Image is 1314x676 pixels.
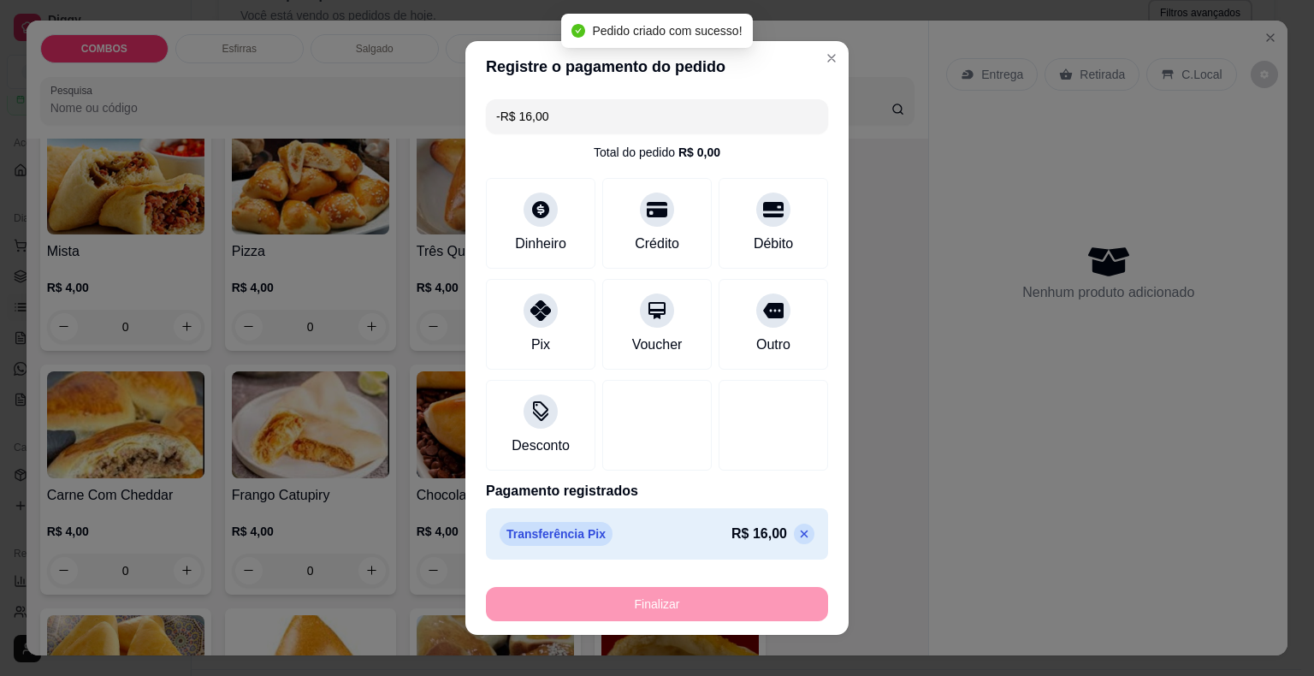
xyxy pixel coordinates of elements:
[515,234,566,254] div: Dinheiro
[496,99,818,133] input: Ex.: hambúrguer de cordeiro
[500,522,613,546] p: Transferência Pix
[678,144,720,161] div: R$ 0,00
[594,144,720,161] div: Total do pedido
[756,335,790,355] div: Outro
[754,234,793,254] div: Débito
[465,41,849,92] header: Registre o pagamento do pedido
[731,524,787,544] p: R$ 16,00
[635,234,679,254] div: Crédito
[486,481,828,501] p: Pagamento registrados
[592,24,742,38] span: Pedido criado com sucesso!
[632,335,683,355] div: Voucher
[531,335,550,355] div: Pix
[512,436,570,456] div: Desconto
[571,24,585,38] span: check-circle
[818,44,845,72] button: Close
